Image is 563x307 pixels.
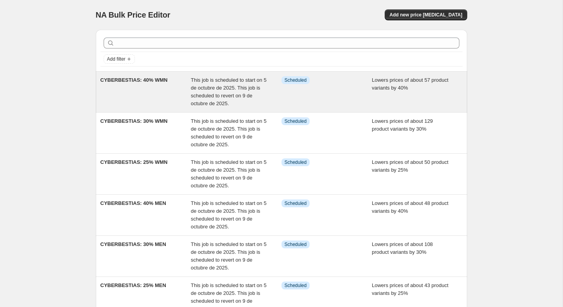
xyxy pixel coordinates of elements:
[285,118,307,124] span: Scheduled
[389,12,462,18] span: Add new price [MEDICAL_DATA]
[372,200,448,214] span: Lowers prices of about 48 product variants by 40%
[191,200,267,230] span: This job is scheduled to start on 5 de octubre de 2025. This job is scheduled to revert on 9 de o...
[191,118,267,147] span: This job is scheduled to start on 5 de octubre de 2025. This job is scheduled to revert on 9 de o...
[104,54,135,64] button: Add filter
[100,241,166,247] span: CYBERBESTIAS: 30% MEN
[100,200,166,206] span: CYBERBESTIAS: 40% MEN
[372,159,448,173] span: Lowers prices of about 50 product variants by 25%
[191,77,267,106] span: This job is scheduled to start on 5 de octubre de 2025. This job is scheduled to revert on 9 de o...
[285,159,307,165] span: Scheduled
[191,159,267,189] span: This job is scheduled to start on 5 de octubre de 2025. This job is scheduled to revert on 9 de o...
[100,282,166,288] span: CYBERBESTIAS: 25% MEN
[107,56,126,62] span: Add filter
[100,118,168,124] span: CYBERBESTIAS: 30% WMN
[100,77,168,83] span: CYBERBESTIAS: 40% WMN
[285,241,307,248] span: Scheduled
[372,77,448,91] span: Lowers prices of about 57 product variants by 40%
[285,200,307,206] span: Scheduled
[372,118,433,132] span: Lowers prices of about 129 product variants by 30%
[100,159,168,165] span: CYBERBESTIAS: 25% WMN
[191,241,267,271] span: This job is scheduled to start on 5 de octubre de 2025. This job is scheduled to revert on 9 de o...
[285,77,307,83] span: Scheduled
[96,11,170,19] span: NA Bulk Price Editor
[385,9,467,20] button: Add new price [MEDICAL_DATA]
[372,282,448,296] span: Lowers prices of about 43 product variants by 25%
[285,282,307,289] span: Scheduled
[372,241,433,255] span: Lowers prices of about 108 product variants by 30%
